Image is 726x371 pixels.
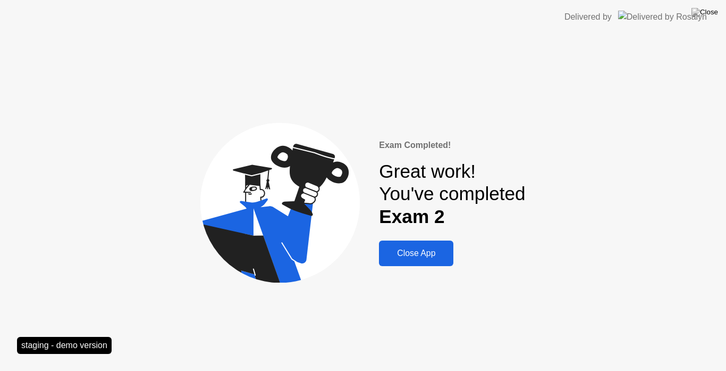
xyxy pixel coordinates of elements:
[379,206,444,227] b: Exam 2
[382,249,450,258] div: Close App
[379,160,525,228] div: Great work! You've completed
[691,8,718,17] img: Close
[564,11,612,23] div: Delivered by
[379,241,453,266] button: Close App
[379,139,525,152] div: Exam Completed!
[618,11,707,23] img: Delivered by Rosalyn
[17,337,112,354] div: staging - demo version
